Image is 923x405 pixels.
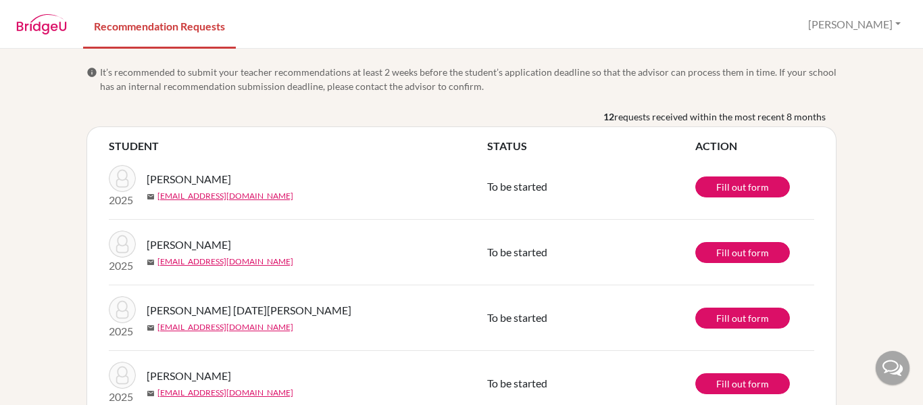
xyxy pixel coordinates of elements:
[83,2,236,49] a: Recommendation Requests
[109,192,136,208] p: 2025
[109,389,136,405] p: 2025
[147,237,231,253] span: [PERSON_NAME]
[614,110,826,124] span: requests received within the most recent 8 months
[109,323,136,339] p: 2025
[147,193,155,201] span: mail
[109,138,487,154] th: STUDENT
[147,171,231,187] span: [PERSON_NAME]
[695,138,814,154] th: ACTION
[157,190,293,202] a: [EMAIL_ADDRESS][DOMAIN_NAME]
[695,373,790,394] a: Fill out form
[487,245,547,258] span: To be started
[487,138,695,154] th: STATUS
[157,387,293,399] a: [EMAIL_ADDRESS][DOMAIN_NAME]
[487,377,547,389] span: To be started
[157,256,293,268] a: [EMAIL_ADDRESS][DOMAIN_NAME]
[487,180,547,193] span: To be started
[487,311,547,324] span: To be started
[109,296,136,323] img: Sánchez Pascua, Hector Jose
[109,362,136,389] img: Lopez, Josue
[147,324,155,332] span: mail
[147,258,155,266] span: mail
[109,231,136,258] img: Rodriguez, Rodrigo
[603,110,614,124] b: 12
[695,308,790,329] a: Fill out form
[100,65,837,93] span: It’s recommended to submit your teacher recommendations at least 2 weeks before the student’s app...
[147,389,155,398] span: mail
[109,165,136,192] img: Rodriguez, Rodrigo
[695,242,790,263] a: Fill out form
[147,302,351,318] span: [PERSON_NAME] [DATE][PERSON_NAME]
[157,321,293,333] a: [EMAIL_ADDRESS][DOMAIN_NAME]
[802,11,907,37] button: [PERSON_NAME]
[86,67,97,78] span: info
[695,176,790,197] a: Fill out form
[147,368,231,384] span: [PERSON_NAME]
[109,258,136,274] p: 2025
[16,14,67,34] img: BridgeU logo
